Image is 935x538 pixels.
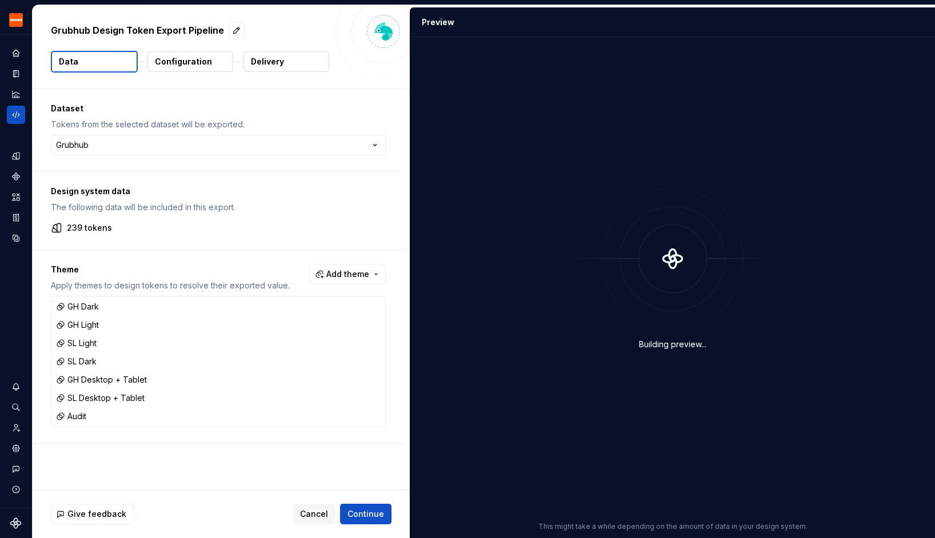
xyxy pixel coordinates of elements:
button: Search ⌘K [7,398,25,416]
button: Add theme [310,264,386,284]
div: GH Desktop + Tablet [56,374,147,386]
button: Notifications [7,378,25,396]
a: Analytics [7,85,25,103]
a: Data sources [7,229,25,247]
div: GH Light [56,319,99,331]
span: Cancel [300,508,328,520]
a: Assets [7,188,25,206]
p: Tokens from the selected dataset will be exported. [51,119,386,130]
button: Data [51,51,138,73]
p: Dataset [51,103,386,114]
div: Building preview... [639,339,706,350]
button: Contact support [7,460,25,478]
p: Delivery [251,56,284,67]
div: SL Desktop + Tablet [56,392,145,404]
a: Storybook stories [7,208,25,227]
div: SL Light [56,338,97,349]
a: Documentation [7,65,25,83]
svg: Supernova Logo [10,517,22,529]
p: This might take a while depending on the amount of data in your design system. [538,522,808,531]
div: Audit [56,411,86,422]
a: Home [7,44,25,62]
a: Invite team [7,419,25,437]
button: Delivery [243,51,329,72]
button: Configuration [147,51,233,72]
button: Give feedback [51,504,134,524]
a: Components [7,167,25,186]
span: Add theme [326,268,369,280]
button: Cancel [293,504,335,524]
a: Code automation [7,106,25,124]
p: The following data will be included in this export. [51,202,386,213]
a: Design tokens [7,147,25,165]
p: Grubhub Design Token Export Pipeline [51,23,224,37]
div: SL Dark [56,356,97,367]
a: Settings [7,439,25,457]
p: Data [59,56,78,67]
p: 239 tokens [67,222,112,234]
p: Apply themes to design tokens to resolve their exported value. [51,280,290,291]
span: Give feedback [67,508,126,520]
button: Continue [340,504,391,524]
span: Continue [347,508,384,520]
img: 4e8d6f31-f5cf-47b4-89aa-e4dec1dc0822.png [9,13,23,27]
div: Preview [422,17,454,28]
div: GH Dark [56,301,99,312]
p: Configuration [155,56,212,67]
p: Design system data [51,186,386,197]
p: Theme [51,264,290,275]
